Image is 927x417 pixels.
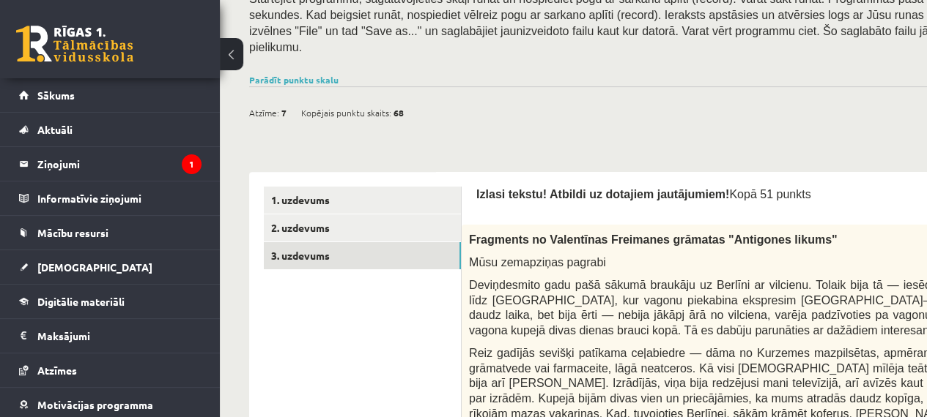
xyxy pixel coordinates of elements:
[37,260,152,274] span: [DEMOGRAPHIC_DATA]
[37,123,73,136] span: Aktuāli
[729,188,810,200] span: Kopā 51 punkts
[264,187,461,214] a: 1. uzdevums
[469,233,837,246] span: Fragments no Valentīnas Freimanes grāmatas "Antigones likums"
[301,102,391,124] span: Kopējais punktu skaits:
[37,364,77,377] span: Atzīmes
[15,15,755,75] body: Bagātinātā teksta redaktors, wiswyg-editor-user-answer-47433931432960
[15,15,755,30] body: Bagātinātā teksta redaktors, wiswyg-editor-user-answer-47433739802340
[19,181,202,215] a: Informatīvie ziņojumi
[394,102,404,124] span: 68
[19,147,202,181] a: Ziņojumi1
[249,102,279,124] span: Atzīme:
[15,15,755,30] body: Bagātinātā teksta redaktors, wiswyg-editor-user-answer-47433967191040
[469,256,606,268] span: Mūsu zemapziņas pagrabi
[37,398,153,411] span: Motivācijas programma
[19,113,202,146] a: Aktuāli
[19,250,202,284] a: [DEMOGRAPHIC_DATA]
[19,285,202,318] a: Digitālie materiāli
[37,89,75,102] span: Sākums
[264,242,461,269] a: 3. uzdevums
[15,15,755,45] body: Bagātinātā teksta redaktors, wiswyg-editor-user-answer-47433744652160
[37,295,125,308] span: Digitālie materiāli
[476,188,729,200] span: Izlasi tekstu! Atbildi uz dotajiem jautājumiem!
[19,319,202,353] a: Maksājumi
[19,353,202,387] a: Atzīmes
[19,216,202,249] a: Mācību resursi
[281,102,287,124] span: 7
[37,226,108,239] span: Mācību resursi
[264,214,461,241] a: 2. uzdevums
[249,74,339,86] a: Parādīt punktu skalu
[16,26,133,62] a: Rīgas 1. Tālmācības vidusskola
[15,15,755,153] body: Bagātinātā teksta redaktors, wiswyg-editor-user-answer-47433730282820
[37,319,202,353] legend: Maksājumi
[182,154,202,174] i: 1
[37,147,202,181] legend: Ziņojumi
[19,78,202,112] a: Sākums
[37,181,202,215] legend: Informatīvie ziņojumi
